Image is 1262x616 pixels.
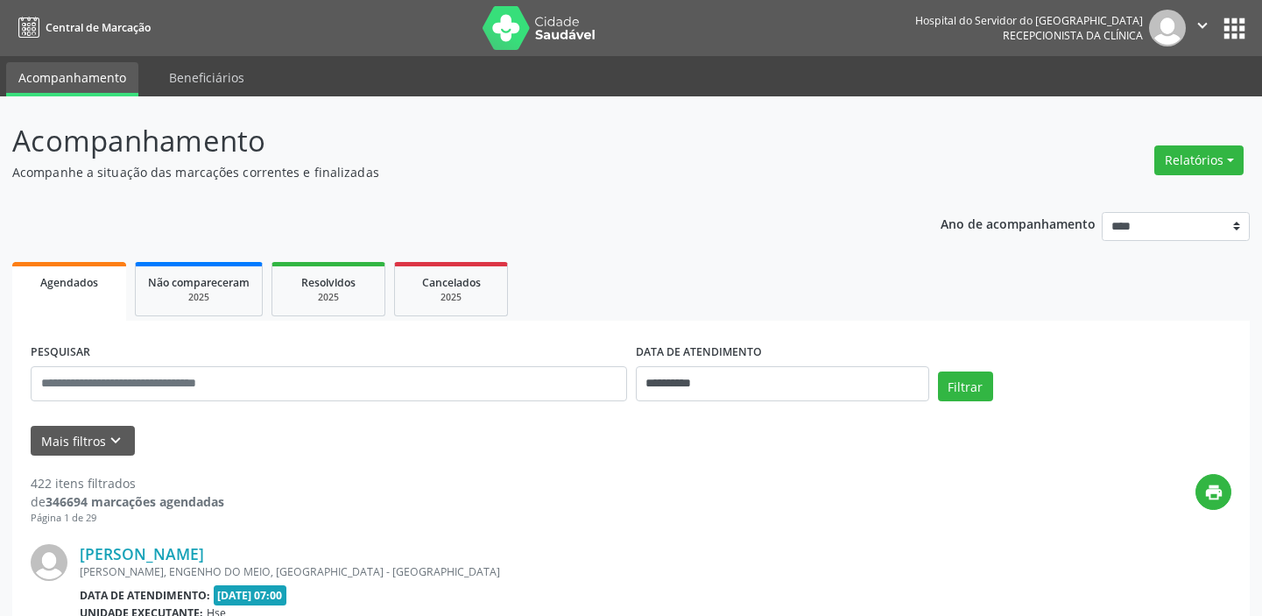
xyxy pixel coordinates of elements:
div: 2025 [285,291,372,304]
div: [PERSON_NAME], ENGENHO DO MEIO, [GEOGRAPHIC_DATA] - [GEOGRAPHIC_DATA] [80,564,969,579]
div: Página 1 de 29 [31,511,224,526]
span: Resolvidos [301,275,356,290]
span: Central de Marcação [46,20,151,35]
b: Data de atendimento: [80,588,210,603]
span: Não compareceram [148,275,250,290]
span: [DATE] 07:00 [214,585,287,605]
strong: 346694 marcações agendadas [46,493,224,510]
button: print [1195,474,1231,510]
div: 2025 [148,291,250,304]
a: Beneficiários [157,62,257,93]
button: Mais filtroskeyboard_arrow_down [31,426,135,457]
p: Acompanhamento [12,119,878,163]
i:  [1193,16,1212,35]
button: Relatórios [1154,145,1244,175]
button: Filtrar [938,372,993,401]
span: Recepcionista da clínica [1003,28,1143,43]
div: Hospital do Servidor do [GEOGRAPHIC_DATA] [915,13,1143,28]
a: [PERSON_NAME] [80,544,204,563]
button: apps [1219,13,1250,44]
div: 422 itens filtrados [31,474,224,492]
p: Acompanhe a situação das marcações correntes e finalizadas [12,163,878,181]
a: Acompanhamento [6,62,138,96]
i: print [1204,483,1223,502]
label: PESQUISAR [31,339,90,366]
div: de [31,492,224,511]
button:  [1186,10,1219,46]
label: DATA DE ATENDIMENTO [636,339,762,366]
img: img [1149,10,1186,46]
span: Agendados [40,275,98,290]
i: keyboard_arrow_down [106,431,125,450]
p: Ano de acompanhamento [941,212,1096,234]
span: Cancelados [422,275,481,290]
img: img [31,544,67,581]
a: Central de Marcação [12,13,151,42]
div: 2025 [407,291,495,304]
